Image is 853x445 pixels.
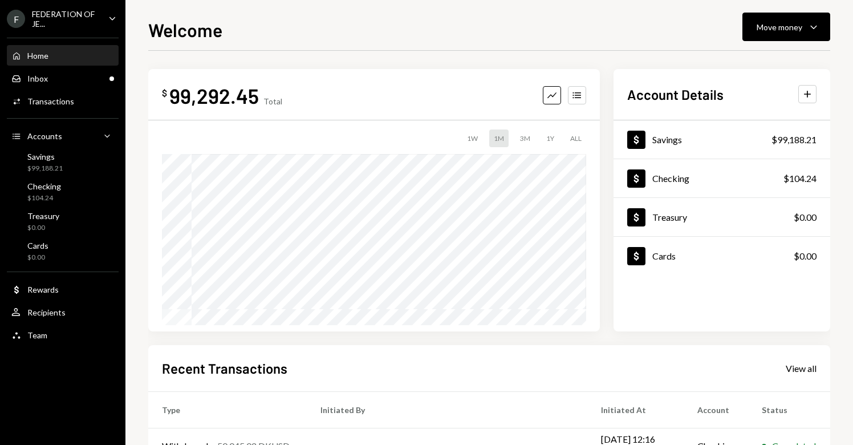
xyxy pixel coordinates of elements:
[684,391,748,428] th: Account
[7,302,119,322] a: Recipients
[652,212,687,222] div: Treasury
[7,91,119,111] a: Transactions
[169,83,259,108] div: 99,292.45
[794,249,817,263] div: $0.00
[771,133,817,147] div: $99,188.21
[27,74,48,83] div: Inbox
[652,250,676,261] div: Cards
[7,237,119,265] a: Cards$0.00
[542,130,559,147] div: 1Y
[489,130,509,147] div: 1M
[515,130,535,147] div: 3M
[27,131,62,141] div: Accounts
[7,45,119,66] a: Home
[614,237,830,275] a: Cards$0.00
[7,68,119,88] a: Inbox
[7,208,119,235] a: Treasury$0.00
[614,159,830,197] a: Checking$104.24
[614,198,830,236] a: Treasury$0.00
[263,96,282,106] div: Total
[27,181,61,191] div: Checking
[27,308,66,317] div: Recipients
[783,172,817,185] div: $104.24
[7,126,119,146] a: Accounts
[148,391,307,428] th: Type
[566,130,586,147] div: ALL
[27,164,63,173] div: $99,188.21
[27,330,47,340] div: Team
[757,21,802,33] div: Move money
[27,253,48,262] div: $0.00
[652,134,682,145] div: Savings
[7,279,119,300] a: Rewards
[148,18,222,41] h1: Welcome
[786,363,817,374] div: View all
[27,211,59,221] div: Treasury
[27,96,74,106] div: Transactions
[742,13,830,41] button: Move money
[7,10,25,28] div: F
[162,87,167,99] div: $
[794,211,817,224] div: $0.00
[27,241,48,250] div: Cards
[614,120,830,159] a: Savings$99,188.21
[162,359,287,378] h2: Recent Transactions
[27,193,61,203] div: $104.24
[27,51,48,60] div: Home
[7,325,119,345] a: Team
[748,391,830,428] th: Status
[587,391,684,428] th: Initiated At
[7,148,119,176] a: Savings$99,188.21
[27,152,63,161] div: Savings
[462,130,482,147] div: 1W
[627,85,724,104] h2: Account Details
[786,362,817,374] a: View all
[27,285,59,294] div: Rewards
[652,173,689,184] div: Checking
[27,223,59,233] div: $0.00
[307,391,587,428] th: Initiated By
[7,178,119,205] a: Checking$104.24
[32,9,99,29] div: FEDERATION OF JE...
